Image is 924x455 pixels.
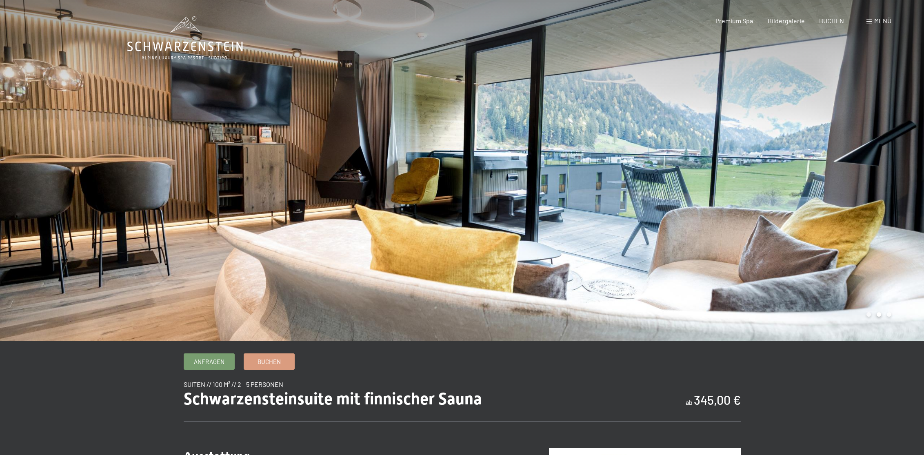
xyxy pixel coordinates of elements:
[184,389,482,408] span: Schwarzensteinsuite mit finnischer Sauna
[258,357,281,366] span: Buchen
[184,380,283,388] span: Suiten // 100 m² // 2 - 5 Personen
[686,398,693,406] span: ab
[874,17,891,24] span: Menü
[715,17,753,24] a: Premium Spa
[819,17,844,24] a: BUCHEN
[768,17,805,24] a: Bildergalerie
[184,354,234,369] a: Anfragen
[194,357,224,366] span: Anfragen
[694,393,741,407] b: 345,00 €
[244,354,294,369] a: Buchen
